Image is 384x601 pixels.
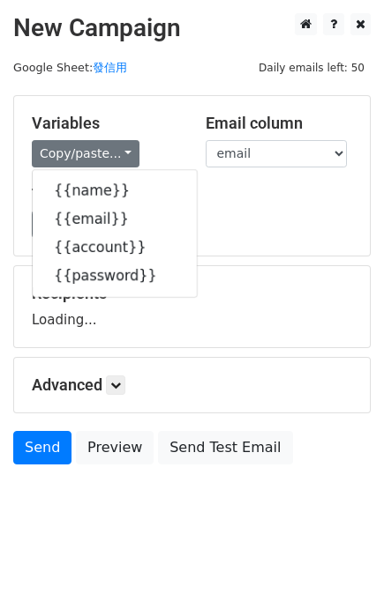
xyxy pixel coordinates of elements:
a: Copy/paste... [32,140,139,167]
a: 發信用 [93,61,127,74]
span: Daily emails left: 50 [252,58,371,78]
a: Preview [76,431,154,464]
h5: Advanced [32,375,352,395]
a: {{name}} [33,177,197,205]
small: Google Sheet: [13,61,127,74]
h2: New Campaign [13,13,371,43]
a: Send [13,431,72,464]
a: {{email}} [33,205,197,234]
a: Daily emails left: 50 [252,61,371,74]
h5: Variables [32,114,179,133]
h5: Email column [206,114,353,133]
a: {{password}} [33,262,197,290]
a: Send Test Email [158,431,292,464]
a: {{account}} [33,234,197,262]
div: Loading... [32,284,352,330]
